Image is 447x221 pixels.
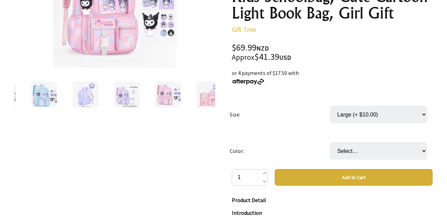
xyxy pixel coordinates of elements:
td: Size: [230,96,330,133]
img: MINISO Sanrio Kuromi Student Backpack – Kawaii Reduce Burden Protect Spine Kids Schoolbag, Cute C... [196,81,222,108]
img: MINISO Sanrio Kuromi Student Backpack – Kawaii Reduce Burden Protect Spine Kids Schoolbag, Cute C... [31,81,57,108]
div: or 4 payments of $17.50 with [232,69,433,85]
img: MINISO Sanrio Kuromi Student Backpack – Kawaii Reduce Burden Protect Spine Kids Schoolbag, Cute C... [155,81,181,108]
img: Afterpay [232,79,265,85]
small: Approx [232,53,254,62]
span: NZD [257,44,269,52]
strong: Product Detail [232,197,266,203]
img: MINISO Sanrio Kuromi Student Backpack – Kawaii Reduce Burden Protect Spine Kids Schoolbag, Cute C... [114,81,140,108]
td: Color: [230,133,330,169]
a: Gift Tree [232,25,256,34]
div: $69.99 $41.39 [232,43,433,62]
strong: Introduction [232,209,262,216]
img: MINISO Sanrio Kuromi Student Backpack – Kawaii Reduce Burden Protect Spine Kids Schoolbag, Cute C... [73,81,99,108]
button: Add to Cart [275,169,433,186]
span: USD [279,54,291,62]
